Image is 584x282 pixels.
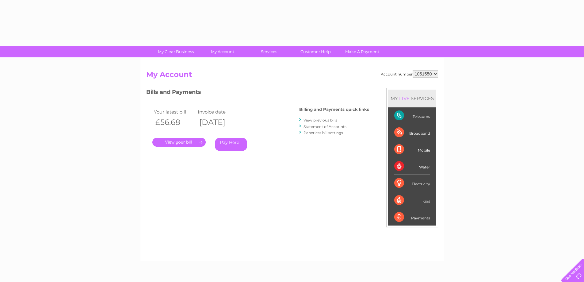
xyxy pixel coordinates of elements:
h4: Billing and Payments quick links [299,107,369,112]
div: Water [394,158,430,175]
a: . [152,138,206,147]
div: Mobile [394,141,430,158]
a: Statement of Accounts [303,124,346,129]
div: Telecoms [394,107,430,124]
a: Services [244,46,294,57]
td: Your latest bill [152,108,197,116]
div: Broadband [394,124,430,141]
th: [DATE] [196,116,240,129]
a: View previous bills [303,118,337,122]
td: Invoice date [196,108,240,116]
div: Payments [394,209,430,226]
a: Customer Help [290,46,341,57]
a: Paperless bill settings [303,130,343,135]
a: Make A Payment [337,46,387,57]
div: Gas [394,192,430,209]
h2: My Account [146,70,438,82]
a: My Clear Business [151,46,201,57]
div: LIVE [398,95,411,101]
h3: Bills and Payments [146,88,369,99]
div: Electricity [394,175,430,192]
div: MY SERVICES [388,90,436,107]
a: My Account [197,46,248,57]
th: £56.68 [152,116,197,129]
a: Pay Here [215,138,247,151]
div: Account number [381,70,438,78]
